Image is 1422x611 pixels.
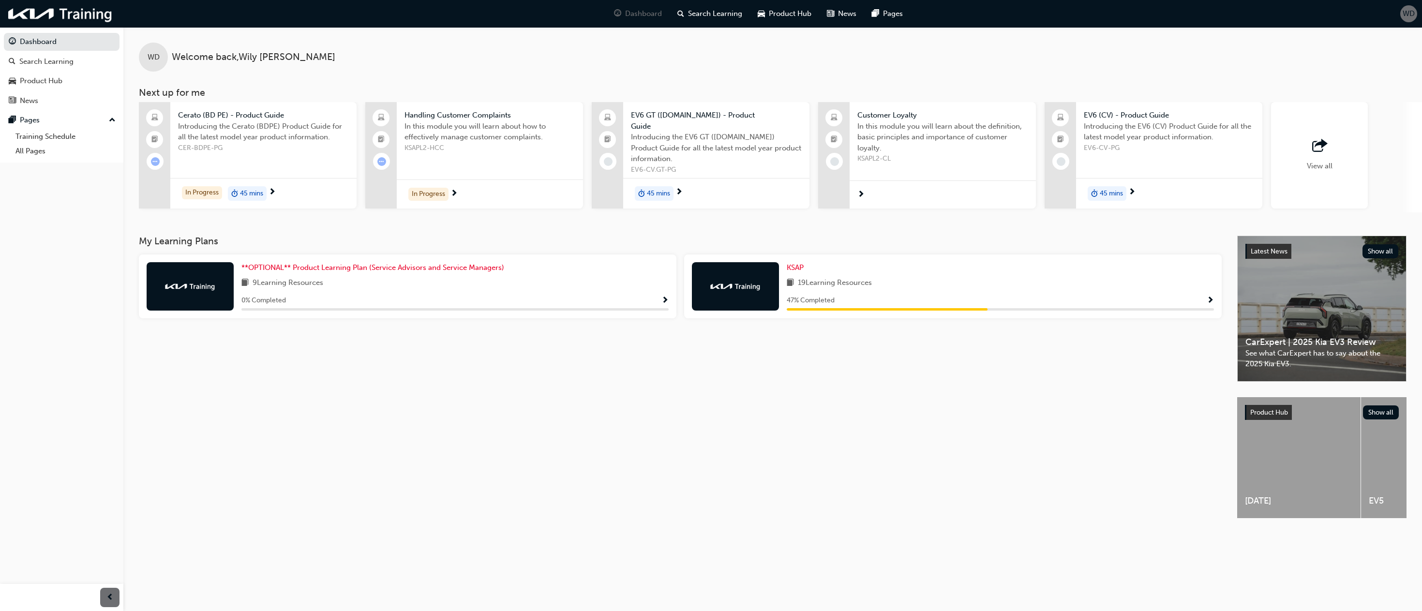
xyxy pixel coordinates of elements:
[631,110,802,132] span: EV6 GT ([DOMAIN_NAME]) - Product Guide
[787,277,794,289] span: book-icon
[4,111,120,129] button: Pages
[787,263,804,272] span: KSAP
[1403,8,1415,19] span: WD
[1057,134,1064,146] span: booktick-icon
[1245,244,1398,259] a: Latest NewsShow all
[1045,102,1262,209] a: EV6 (CV) - Product GuideIntroducing the EV6 (CV) Product Guide for all the latest model year prod...
[838,8,856,19] span: News
[269,188,276,197] span: next-icon
[614,8,621,20] span: guage-icon
[857,121,1028,154] span: In this module you will learn about the definition, basic principles and importance of customer l...
[1312,139,1327,153] span: outbound-icon
[1363,405,1399,419] button: Show all
[1250,408,1288,417] span: Product Hub
[883,8,903,19] span: Pages
[182,186,222,199] div: In Progress
[769,8,811,19] span: Product Hub
[830,157,839,166] span: learningRecordVerb_NONE-icon
[827,8,834,20] span: news-icon
[20,115,40,126] div: Pages
[604,134,611,146] span: booktick-icon
[404,121,575,143] span: In this module you will learn about how to effectively manage customer complaints.
[148,52,160,63] span: WD
[831,134,838,146] span: booktick-icon
[1128,188,1136,197] span: next-icon
[178,143,349,154] span: CER-BDPE-PG
[4,53,120,71] a: Search Learning
[404,143,575,154] span: KSAPL2-HCC
[661,295,669,307] button: Show Progress
[638,187,645,200] span: duration-icon
[123,87,1422,98] h3: Next up for me
[1084,143,1255,154] span: EV6-CV-PG
[1245,348,1398,370] span: See what CarExpert has to say about the 2025 Kia EV3.
[172,52,335,63] span: Welcome back , Wily [PERSON_NAME]
[857,153,1028,164] span: KSAPL2-CL
[709,282,762,291] img: kia-training
[450,190,458,198] span: next-icon
[151,112,158,124] span: laptop-icon
[1237,397,1361,518] a: [DATE]
[1207,295,1214,307] button: Show Progress
[1362,244,1399,258] button: Show all
[857,191,865,199] span: next-icon
[408,188,449,201] div: In Progress
[9,38,16,46] span: guage-icon
[241,295,286,306] span: 0 % Completed
[378,112,385,124] span: laptop-icon
[1245,495,1353,507] span: [DATE]
[109,114,116,127] span: up-icon
[19,56,74,67] div: Search Learning
[20,95,38,106] div: News
[404,110,575,121] span: Handling Customer Complaints
[1084,121,1255,143] span: Introducing the EV6 (CV) Product Guide for all the latest model year product information.
[4,31,120,111] button: DashboardSearch LearningProduct HubNews
[864,4,911,24] a: pages-iconPages
[787,262,808,273] a: KSAP
[1100,188,1123,199] span: 45 mins
[688,8,742,19] span: Search Learning
[12,144,120,159] a: All Pages
[5,4,116,24] a: kia-training
[631,164,802,176] span: EV6-CV.GT-PG
[4,72,120,90] a: Product Hub
[231,187,238,200] span: duration-icon
[661,297,669,305] span: Show Progress
[164,282,217,291] img: kia-training
[675,188,683,197] span: next-icon
[377,157,386,166] span: learningRecordVerb_ATTEMPT-icon
[798,277,872,289] span: 19 Learning Resources
[819,4,864,24] a: news-iconNews
[606,4,670,24] a: guage-iconDashboard
[12,129,120,144] a: Training Schedule
[670,4,750,24] a: search-iconSearch Learning
[240,188,263,199] span: 45 mins
[787,295,835,306] span: 47 % Completed
[139,102,357,209] a: Cerato (BD PE) - Product GuideIntroducing the Cerato (BDPE) Product Guide for all the latest mode...
[1091,187,1098,200] span: duration-icon
[241,263,504,272] span: **OPTIONAL** Product Learning Plan (Service Advisors and Service Managers)
[1400,5,1417,22] button: WD
[647,188,670,199] span: 45 mins
[1245,337,1398,348] span: CarExpert | 2025 Kia EV3 Review
[253,277,323,289] span: 9 Learning Resources
[857,110,1028,121] span: Customer Loyalty
[151,157,160,166] span: learningRecordVerb_ATTEMPT-icon
[378,134,385,146] span: booktick-icon
[9,97,16,105] span: news-icon
[604,112,611,124] span: laptop-icon
[818,102,1036,209] a: Customer LoyaltyIn this module you will learn about the definition, basic principles and importan...
[750,4,819,24] a: car-iconProduct Hub
[151,134,158,146] span: booktick-icon
[178,121,349,143] span: Introducing the Cerato (BDPE) Product Guide for all the latest model year product information.
[9,116,16,125] span: pages-icon
[9,77,16,86] span: car-icon
[365,102,583,209] a: Handling Customer ComplaintsIn this module you will learn about how to effectively manage custome...
[9,58,15,66] span: search-icon
[625,8,662,19] span: Dashboard
[139,236,1222,247] h3: My Learning Plans
[631,132,802,164] span: Introducing the EV6 GT ([DOMAIN_NAME]) Product Guide for all the latest model year product inform...
[1251,247,1287,255] span: Latest News
[1237,236,1407,382] a: Latest NewsShow allCarExpert | 2025 Kia EV3 ReviewSee what CarExpert has to say about the 2025 Ki...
